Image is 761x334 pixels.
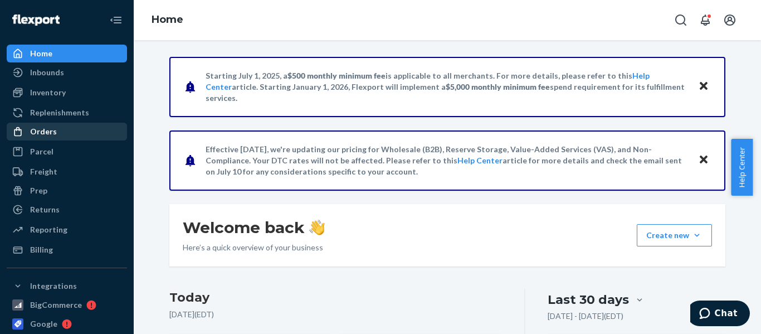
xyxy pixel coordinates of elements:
[30,280,77,292] div: Integrations
[12,14,60,26] img: Flexport logo
[690,301,750,328] iframe: Opens a widget where you can chat to one of our agents
[696,79,711,95] button: Close
[670,9,692,31] button: Open Search Box
[694,9,716,31] button: Open notifications
[719,9,741,31] button: Open account menu
[7,104,127,122] a: Replenishments
[7,315,127,333] a: Google
[696,152,711,168] button: Close
[206,144,687,177] p: Effective [DATE], we're updating our pricing for Wholesale (B2B), Reserve Storage, Value-Added Se...
[30,87,66,98] div: Inventory
[169,309,502,320] p: [DATE] ( EDT )
[637,224,712,246] button: Create new
[152,13,183,26] a: Home
[7,84,127,101] a: Inventory
[7,182,127,200] a: Prep
[105,9,127,31] button: Close Navigation
[30,107,89,118] div: Replenishments
[7,163,127,181] a: Freight
[7,296,127,314] a: BigCommerce
[169,289,502,307] h3: Today
[206,70,687,104] p: Starting July 1, 2025, a is applicable to all merchants. For more details, please refer to this a...
[731,139,753,196] button: Help Center
[30,166,57,177] div: Freight
[457,156,503,165] a: Help Center
[309,220,325,235] img: hand-wave emoji
[7,45,127,62] a: Home
[7,64,127,81] a: Inbounds
[30,48,52,59] div: Home
[30,244,53,255] div: Billing
[30,224,67,235] div: Reporting
[30,204,60,215] div: Returns
[30,185,47,196] div: Prep
[30,146,53,157] div: Parcel
[7,201,127,219] a: Returns
[446,82,550,91] span: $5,000 monthly minimum fee
[7,277,127,295] button: Integrations
[143,4,192,36] ol: breadcrumbs
[183,242,325,253] p: Here’s a quick overview of your business
[287,71,386,80] span: $500 monthly minimum fee
[7,221,127,239] a: Reporting
[183,217,325,238] h1: Welcome back
[7,123,127,141] a: Orders
[30,126,57,137] div: Orders
[548,311,623,322] p: [DATE] - [DATE] ( EDT )
[548,291,629,308] div: Last 30 days
[30,318,57,330] div: Google
[30,67,64,78] div: Inbounds
[30,299,82,311] div: BigCommerce
[7,241,127,259] a: Billing
[7,143,127,161] a: Parcel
